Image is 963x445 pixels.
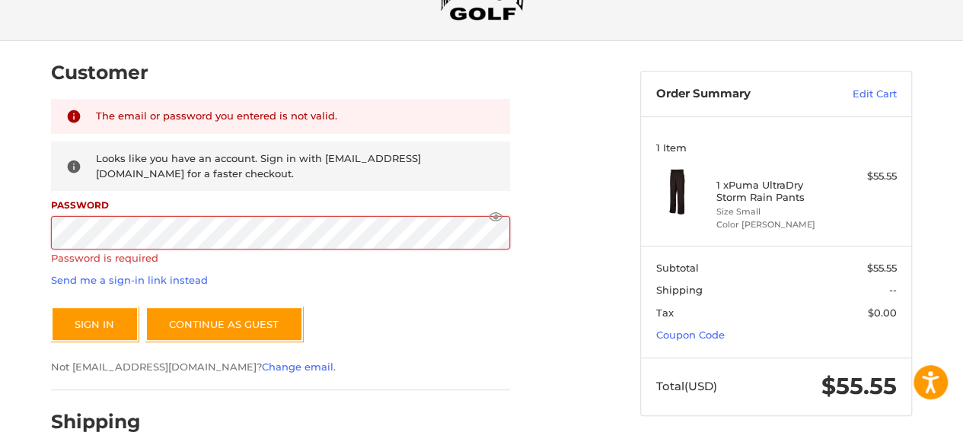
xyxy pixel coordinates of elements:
a: Continue as guest [145,307,303,342]
span: Shipping [656,284,703,296]
span: $0.00 [868,307,897,319]
span: Subtotal [656,262,699,274]
a: Coupon Code [656,329,725,341]
h2: Shipping [51,410,141,434]
label: Password [51,199,510,212]
li: Color [PERSON_NAME] [716,218,833,231]
label: Password is required [51,252,510,264]
a: Change email [262,361,333,373]
span: Looks like you have an account. Sign in with [EMAIL_ADDRESS][DOMAIN_NAME] for a faster checkout. [96,152,421,180]
h3: Order Summary [656,87,820,102]
div: The email or password you entered is not valid. [96,109,496,125]
span: Tax [656,307,674,319]
a: Edit Cart [820,87,897,102]
span: -- [889,284,897,296]
button: Sign In [51,307,139,342]
h3: 1 Item [656,141,897,154]
p: Not [EMAIL_ADDRESS][DOMAIN_NAME]? . [51,360,510,375]
li: Size Small [716,205,833,218]
h4: 1 x Puma UltraDry Storm Rain Pants [716,179,833,204]
h2: Customer [51,61,148,84]
span: $55.55 [867,262,897,274]
a: Send me a sign-in link instead [51,274,208,286]
div: $55.55 [837,169,897,184]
